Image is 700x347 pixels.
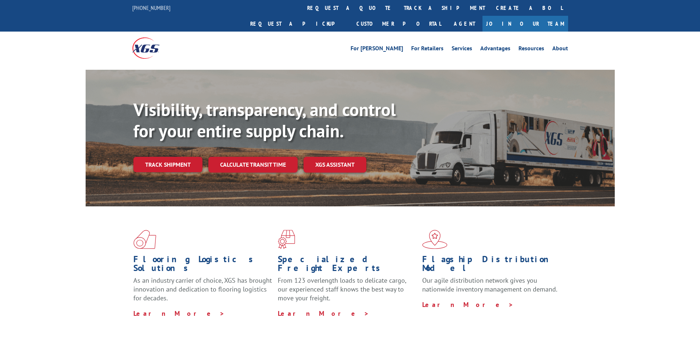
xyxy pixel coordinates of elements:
a: Learn More > [278,309,369,318]
a: For [PERSON_NAME] [351,46,403,54]
a: Learn More > [133,309,225,318]
a: Customer Portal [351,16,446,32]
a: Services [452,46,472,54]
img: xgs-icon-total-supply-chain-intelligence-red [133,230,156,249]
img: xgs-icon-focused-on-flooring-red [278,230,295,249]
p: From 123 overlength loads to delicate cargo, our experienced staff knows the best way to move you... [278,276,417,309]
a: Request a pickup [245,16,351,32]
h1: Specialized Freight Experts [278,255,417,276]
a: About [552,46,568,54]
a: [PHONE_NUMBER] [132,4,170,11]
b: Visibility, transparency, and control for your entire supply chain. [133,98,396,142]
h1: Flooring Logistics Solutions [133,255,272,276]
a: Track shipment [133,157,202,172]
a: Learn More > [422,300,514,309]
a: Join Our Team [482,16,568,32]
a: XGS ASSISTANT [304,157,366,173]
img: xgs-icon-flagship-distribution-model-red [422,230,448,249]
span: As an industry carrier of choice, XGS has brought innovation and dedication to flooring logistics... [133,276,272,302]
h1: Flagship Distribution Model [422,255,561,276]
a: For Retailers [411,46,444,54]
span: Our agile distribution network gives you nationwide inventory management on demand. [422,276,557,293]
a: Agent [446,16,482,32]
a: Resources [518,46,544,54]
a: Advantages [480,46,510,54]
a: Calculate transit time [208,157,298,173]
